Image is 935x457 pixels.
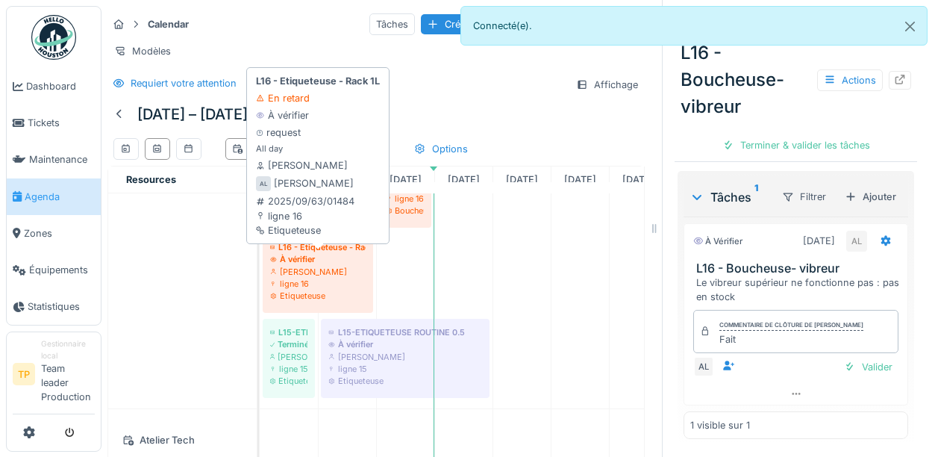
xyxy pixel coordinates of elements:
a: 2 octobre 2025 [444,170,484,190]
a: 1 octobre 2025 [386,170,425,190]
span: Zones [24,226,95,240]
div: En retard [256,91,310,105]
div: 2025/09/63/01484 [256,194,354,208]
div: request [256,125,301,140]
div: Le vibreur supérieur ne fonctionne pas : pas en stock [696,276,901,304]
li: Team leader Production [41,338,95,410]
strong: Calendar [142,17,195,31]
div: Etiqueteuse [328,375,482,387]
div: L16 - Etiqueteuse - Rack 1L [270,241,366,253]
div: À vérifier [270,253,366,265]
div: Etiqueteuse [256,223,354,237]
a: 4 octobre 2025 [560,170,600,190]
div: Etiqueteuse [270,375,307,387]
div: Ajouter [839,187,902,207]
h3: L16 - Boucheuse- vibreur [696,261,901,276]
div: [PERSON_NAME] [270,351,307,363]
div: Planification [232,142,302,156]
div: Requiert votre attention [131,76,237,90]
div: [PERSON_NAME] [328,351,482,363]
div: Boucheuse [387,205,424,217]
div: Actions [817,69,883,91]
a: Tickets [7,105,101,141]
div: Terminer & valider les tâches [716,135,876,155]
div: L16 - Boucheuse- vibreur [675,34,917,126]
small: All day [256,143,283,155]
img: Badge_color-CXgf-gQk.svg [31,15,76,60]
div: À vérifier [328,338,482,350]
div: AL [693,356,714,377]
div: À vérifier [256,108,309,122]
a: Dashboard [7,68,101,105]
div: AL [256,176,271,191]
div: Fait [719,332,863,346]
div: Modèles [107,40,178,62]
div: Tâches [369,13,415,35]
div: Affichage [569,74,645,96]
div: L15-ETIQUETEUSE ROUTINE 0.5 [328,326,482,338]
div: À vérifier [693,235,742,248]
div: Terminé [270,338,307,350]
h5: [DATE] – [DATE] [137,105,248,123]
div: Options [407,138,475,160]
div: Commentaire de clôture de [PERSON_NAME] [719,320,863,331]
div: ligne 16 [387,193,424,205]
div: ligne 15 [328,363,482,375]
div: Etiqueteuse [270,290,366,302]
div: ligne 16 [270,278,366,290]
div: Connecté(e). [460,6,928,46]
div: ligne 16 [256,209,354,223]
div: Valider [838,357,898,377]
div: [PERSON_NAME] [274,176,354,190]
a: Statistiques [7,288,101,325]
div: [PERSON_NAME] [270,266,366,278]
div: Filtrer [775,186,833,208]
a: Agenda [7,178,101,215]
span: Dashboard [26,79,95,93]
div: [PERSON_NAME] [256,158,348,172]
a: Zones [7,215,101,252]
div: 1 visible sur 1 [690,418,750,432]
a: Équipements [7,252,101,288]
span: Équipements [29,263,95,277]
a: Maintenance [7,141,101,178]
span: Statistiques [28,299,95,314]
div: Tâches [689,188,769,206]
div: Créer un ticket [421,14,517,34]
a: 5 octobre 2025 [619,170,658,190]
a: TP Gestionnaire localTeam leader Production [13,338,95,414]
div: ligne 15 [270,363,307,375]
span: Agenda [25,190,95,204]
div: Gestionnaire local [41,338,95,361]
div: [DATE] [803,234,835,248]
span: Maintenance [29,152,95,167]
span: Resources [126,174,176,185]
div: Atelier Tech [117,431,248,450]
li: TP [13,363,35,385]
a: 3 octobre 2025 [502,170,542,190]
sup: 1 [754,188,758,206]
button: Close [893,7,927,46]
strong: L16 - Etiqueteuse - Rack 1L [256,74,380,88]
div: AL [846,231,867,252]
span: Tickets [28,116,95,130]
div: L15-ETIQUETEUSE ROUTINE 0.33 [270,326,307,338]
